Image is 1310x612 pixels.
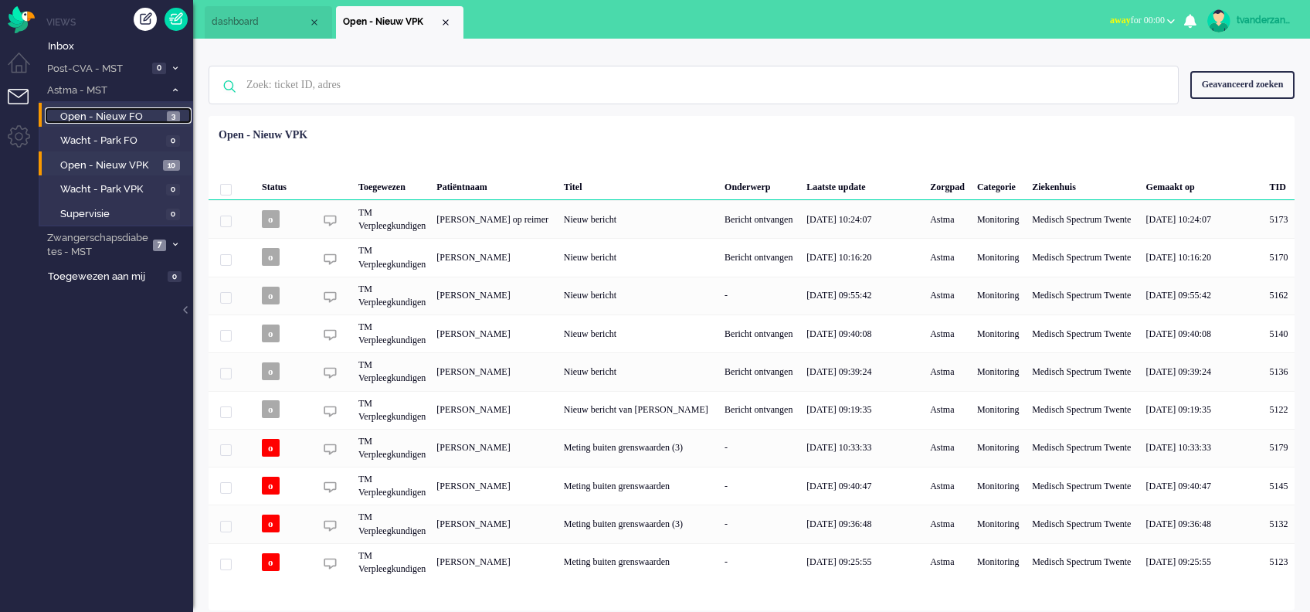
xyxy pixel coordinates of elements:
[558,505,719,542] div: Meting buiten grenswaarden (3)
[558,467,719,505] div: Meting buiten grenswaarden
[1264,200,1295,238] div: 5173
[431,429,558,467] div: [PERSON_NAME]
[431,314,558,352] div: [PERSON_NAME]
[431,200,558,238] div: [PERSON_NAME] op reimer
[972,352,1027,390] div: Monitoring
[1027,238,1140,276] div: Medisch Spectrum Twente
[324,443,337,456] img: ic_chat_grey.svg
[324,405,337,418] img: ic_chat_grey.svg
[558,543,719,581] div: Meting buiten grenswaarden
[1141,277,1264,314] div: [DATE] 09:55:42
[205,6,332,39] li: Dashboard
[353,505,431,542] div: TM Verpleegkundigen
[163,160,180,172] span: 10
[801,391,925,429] div: [DATE] 09:19:35
[558,169,719,200] div: Titel
[925,505,972,542] div: Astma
[60,158,159,173] span: Open - Nieuw VPK
[972,505,1027,542] div: Monitoring
[1141,200,1264,238] div: [DATE] 10:24:07
[1141,352,1264,390] div: [DATE] 09:39:24
[353,352,431,390] div: TM Verpleegkundigen
[166,135,180,147] span: 0
[1264,467,1295,505] div: 5145
[165,8,188,31] a: Quick Ticket
[1141,238,1264,276] div: [DATE] 10:16:20
[801,200,925,238] div: [DATE] 10:24:07
[1204,9,1295,32] a: tvanderzanden
[1207,9,1230,32] img: avatar
[209,391,1295,429] div: 5122
[46,15,193,29] li: Views
[60,182,162,197] span: Wacht - Park VPK
[801,543,925,581] div: [DATE] 09:25:55
[8,89,42,124] li: Tickets menu
[719,429,801,467] div: -
[262,248,280,266] span: o
[972,391,1027,429] div: Monitoring
[324,214,337,227] img: ic_chat_grey.svg
[972,429,1027,467] div: Monitoring
[45,83,165,98] span: Astma - MST
[262,325,280,342] span: o
[1027,543,1140,581] div: Medisch Spectrum Twente
[168,271,182,283] span: 0
[431,169,558,200] div: Patiëntnaam
[353,429,431,467] div: TM Verpleegkundigen
[209,200,1295,238] div: 5173
[167,111,180,123] span: 3
[353,200,431,238] div: TM Verpleegkundigen
[719,169,801,200] div: Onderwerp
[1264,277,1295,314] div: 5162
[719,277,801,314] div: -
[431,391,558,429] div: [PERSON_NAME]
[45,131,192,148] a: Wacht - Park FO 0
[209,66,249,107] img: ic-search-icon.svg
[1264,391,1295,429] div: 5122
[1027,391,1140,429] div: Medisch Spectrum Twente
[925,543,972,581] div: Astma
[45,267,193,284] a: Toegewezen aan mij 0
[801,277,925,314] div: [DATE] 09:55:42
[262,477,280,495] span: o
[1027,467,1140,505] div: Medisch Spectrum Twente
[431,238,558,276] div: [PERSON_NAME]
[1264,169,1295,200] div: TID
[558,391,719,429] div: Nieuw bericht van [PERSON_NAME]
[925,238,972,276] div: Astma
[925,314,972,352] div: Astma
[353,277,431,314] div: TM Verpleegkundigen
[8,10,35,22] a: Omnidesk
[431,543,558,581] div: [PERSON_NAME]
[558,352,719,390] div: Nieuw bericht
[1264,238,1295,276] div: 5170
[1141,467,1264,505] div: [DATE] 09:40:47
[262,400,280,418] span: o
[1027,429,1140,467] div: Medisch Spectrum Twente
[134,8,157,31] div: Creëer ticket
[719,314,801,352] div: Bericht ontvangen
[262,287,280,304] span: o
[60,207,162,222] span: Supervisie
[719,238,801,276] div: Bericht ontvangen
[153,240,166,251] span: 7
[801,169,925,200] div: Laatste update
[353,391,431,429] div: TM Verpleegkundigen
[8,6,35,33] img: flow_omnibird.svg
[801,467,925,505] div: [DATE] 09:40:47
[1101,9,1184,32] button: awayfor 00:00
[209,505,1295,542] div: 5132
[308,16,321,29] div: Close tab
[1027,314,1140,352] div: Medisch Spectrum Twente
[324,253,337,266] img: ic_chat_grey.svg
[166,184,180,195] span: 0
[1141,505,1264,542] div: [DATE] 09:36:48
[45,107,192,124] a: Open - Nieuw FO 3
[801,238,925,276] div: [DATE] 10:16:20
[1141,391,1264,429] div: [DATE] 09:19:35
[209,277,1295,314] div: 5162
[431,277,558,314] div: [PERSON_NAME]
[1027,277,1140,314] div: Medisch Spectrum Twente
[166,209,180,220] span: 0
[1141,169,1264,200] div: Gemaakt op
